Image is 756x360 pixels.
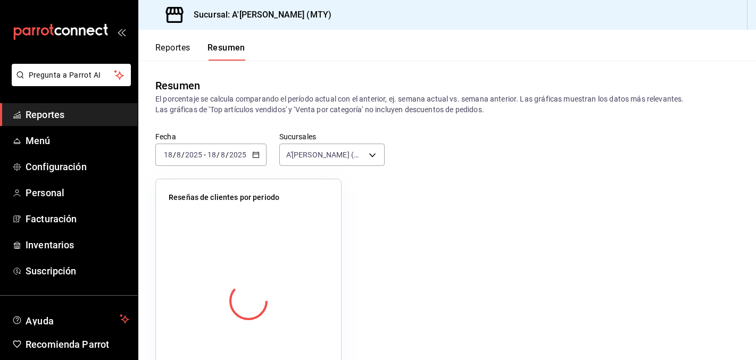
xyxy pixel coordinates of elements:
[155,43,190,61] button: Reportes
[26,313,115,325] span: Ayuda
[26,337,129,351] span: Recomienda Parrot
[26,133,129,148] span: Menú
[155,133,267,140] label: Fecha
[12,64,131,86] button: Pregunta a Parrot AI
[29,70,114,81] span: Pregunta a Parrot AI
[176,150,181,159] input: --
[7,77,131,88] a: Pregunta a Parrot AI
[155,43,245,61] div: navigation tabs
[117,28,126,36] button: open_drawer_menu
[26,238,129,252] span: Inventarios
[169,192,279,203] p: Reseñas de clientes por periodo
[26,186,129,200] span: Personal
[181,150,185,159] span: /
[185,150,203,159] input: ----
[279,133,385,140] label: Sucursales
[26,212,129,226] span: Facturación
[204,150,206,159] span: -
[26,160,129,174] span: Configuración
[163,150,173,159] input: --
[207,150,217,159] input: --
[286,149,365,160] span: A'[PERSON_NAME] (MTY)
[229,150,247,159] input: ----
[26,264,129,278] span: Suscripción
[26,107,129,122] span: Reportes
[207,43,245,61] button: Resumen
[220,150,226,159] input: --
[173,150,176,159] span: /
[226,150,229,159] span: /
[155,78,200,94] div: Resumen
[185,9,331,21] h3: Sucursal: A'[PERSON_NAME] (MTY)
[217,150,220,159] span: /
[155,94,739,115] p: El porcentaje se calcula comparando el período actual con el anterior, ej. semana actual vs. sema...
